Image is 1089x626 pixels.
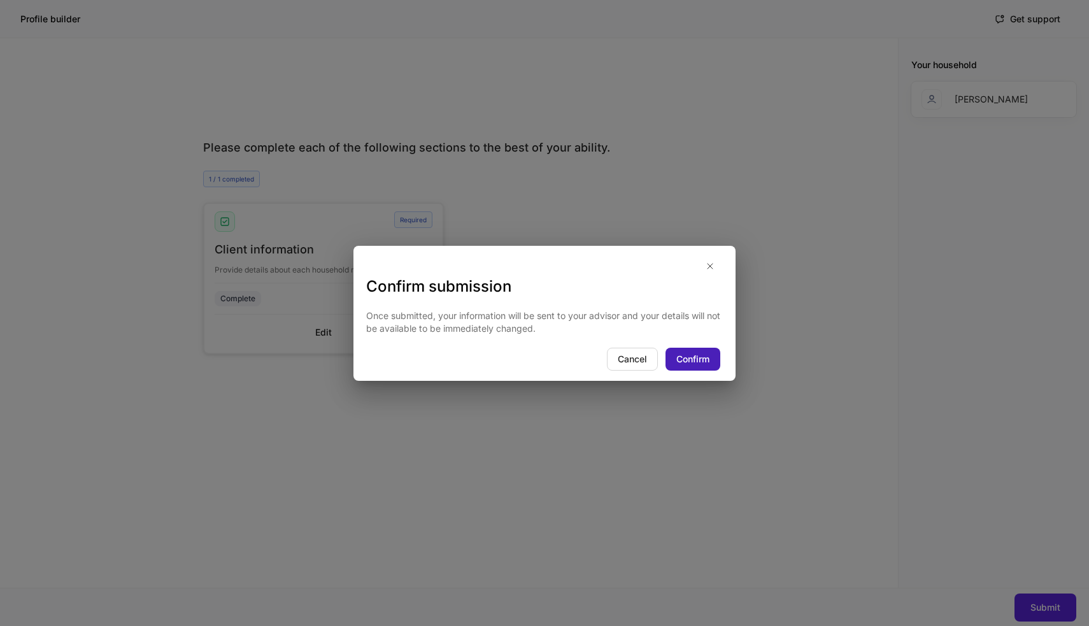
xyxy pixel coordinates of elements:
[366,276,723,297] h3: Confirm submission
[665,348,720,371] button: Confirm
[366,309,723,335] p: Once submitted, your information will be sent to your advisor and your details will not be availa...
[618,353,647,366] div: Cancel
[607,348,658,371] button: Cancel
[676,353,709,366] div: Confirm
